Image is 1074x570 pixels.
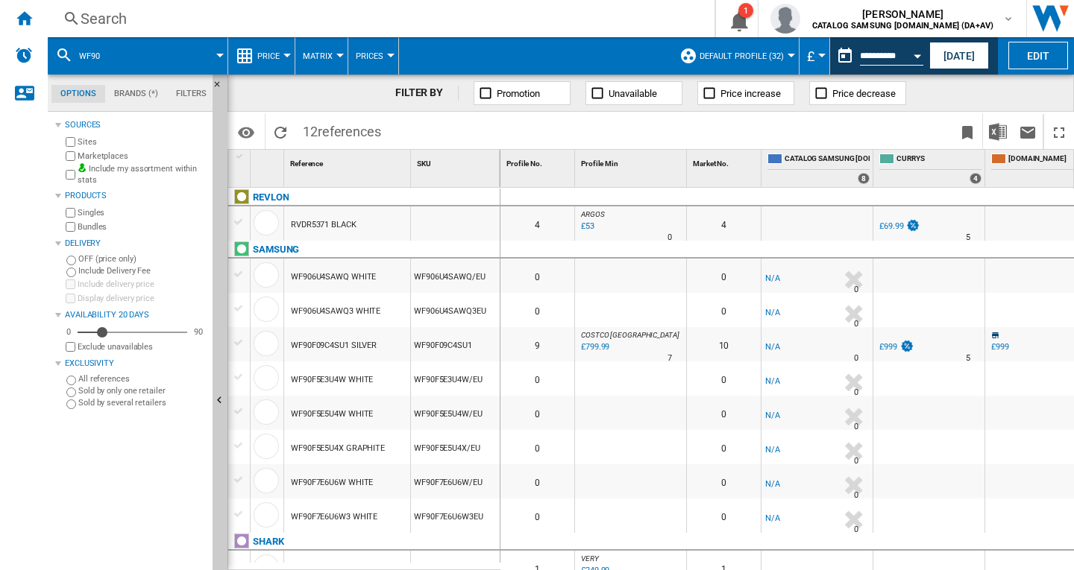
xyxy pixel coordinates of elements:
div: Sort None [503,150,574,173]
div: 8 offers sold by CATALOG SAMSUNG UK.IE (DA+AV) [858,173,870,184]
span: £ [807,48,814,64]
div: Default profile (32) [679,37,791,75]
button: Prices [356,37,391,75]
div: Delivery Time : 0 day [854,385,858,400]
div: WF90F09C4SU1 SILVER [291,329,377,363]
span: [PERSON_NAME] [812,7,993,22]
button: Edit [1008,42,1068,69]
span: CATALOG SAMSUNG [DOMAIN_NAME] (DA+AV) [785,153,870,166]
div: 0 [687,430,761,464]
label: Display delivery price [78,293,207,304]
div: 4 [687,206,761,241]
div: Click to filter on that brand [253,241,299,259]
div: Search [81,8,676,29]
label: Exclude unavailables [78,341,207,352]
button: [DATE] [929,42,989,69]
b: CATALOG SAMSUNG [DOMAIN_NAME] (DA+AV) [812,21,993,31]
div: 0 [500,396,574,430]
div: 0 [500,430,574,464]
input: Marketplaces [66,151,75,161]
div: Sources [65,119,207,131]
div: Availability 20 Days [65,309,207,321]
div: Delivery Time : 0 day [854,488,858,503]
div: Delivery Time : 0 day [854,282,858,297]
div: FILTER BY [395,86,459,101]
div: wf90 [55,37,220,75]
label: Sold by several retailers [78,397,207,408]
div: CURRYS 4 offers sold by CURRYS [876,150,984,187]
div: 0 [687,361,761,396]
div: £999 [879,342,897,352]
div: Market No. Sort None [690,150,761,173]
button: Download in Excel [983,114,1013,149]
div: 0 [687,498,761,533]
input: Sites [66,137,75,147]
div: £999 [991,342,1009,352]
span: Market No. [693,159,729,168]
div: Delivery Time : 7 days [668,351,672,366]
span: 12 [295,114,389,145]
span: Price increase [720,88,781,99]
span: wf90 [79,51,100,61]
div: Delivery Time : 0 day [854,419,858,434]
button: Bookmark this report [952,114,982,149]
div: 0 [687,259,761,293]
div: Click to filter on that brand [253,189,289,206]
md-menu: Currency [800,37,830,75]
input: OFF (price only) [66,256,76,265]
div: WF90F7E6U6W3EU [411,498,500,533]
div: Exclusivity [65,358,207,370]
input: Include Delivery Fee [66,267,76,277]
span: CURRYS [896,153,982,166]
img: promotionV3.png [899,340,914,352]
button: Unavailable [585,81,682,105]
div: WF90F7E6U6W3 WHITE [291,500,377,534]
button: Matrix [303,37,340,75]
input: All references [66,376,76,385]
button: Reload [266,114,295,149]
button: Send this report by email [1013,114,1043,149]
div: Sort None [287,150,410,173]
button: Price [257,37,287,75]
div: WF90F09C4SU1 [411,327,500,361]
div: WF90F7E6U6W/EU [411,464,500,498]
div: Profile No. Sort None [503,150,574,173]
span: VERY [581,554,599,563]
div: N/A [765,305,780,320]
div: N/A [765,340,780,355]
div: Delivery Time : 0 day [854,351,858,366]
button: Maximize [1044,114,1074,149]
div: Delivery Time : 0 day [854,522,858,537]
img: excel-24x24.png [989,123,1007,141]
div: 0 [687,293,761,327]
div: WF90F5E5U4X/EU [411,430,500,464]
div: WF906U4SAWQ WHITE [291,260,376,294]
label: Singles [78,207,207,218]
div: 90 [190,326,207,338]
div: Delivery Time : 5 days [966,351,970,366]
input: Singles [66,208,75,218]
div: 0 [63,326,75,338]
div: WF90F5E5U4W/EU [411,396,500,430]
div: 0 [500,259,574,293]
div: SKU Sort None [414,150,500,173]
input: Display delivery price [66,294,75,303]
div: N/A [765,374,780,389]
div: Sort None [254,150,283,173]
span: Unavailable [609,88,657,99]
button: Open calendar [904,40,931,67]
input: Display delivery price [66,342,75,352]
span: ARGOS [581,210,605,218]
span: Reference [290,159,323,168]
input: Include my assortment within stats [66,165,75,184]
div: Sort None [690,150,761,173]
label: Include my assortment within stats [78,163,207,186]
div: Last updated : Monday, 11 August 2025 23:00 [579,219,594,234]
img: promotionV3.png [905,219,920,232]
input: Bundles [66,222,75,232]
button: wf90 [79,37,115,75]
div: Products [65,190,207,202]
div: 4 offers sold by CURRYS [970,173,982,184]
